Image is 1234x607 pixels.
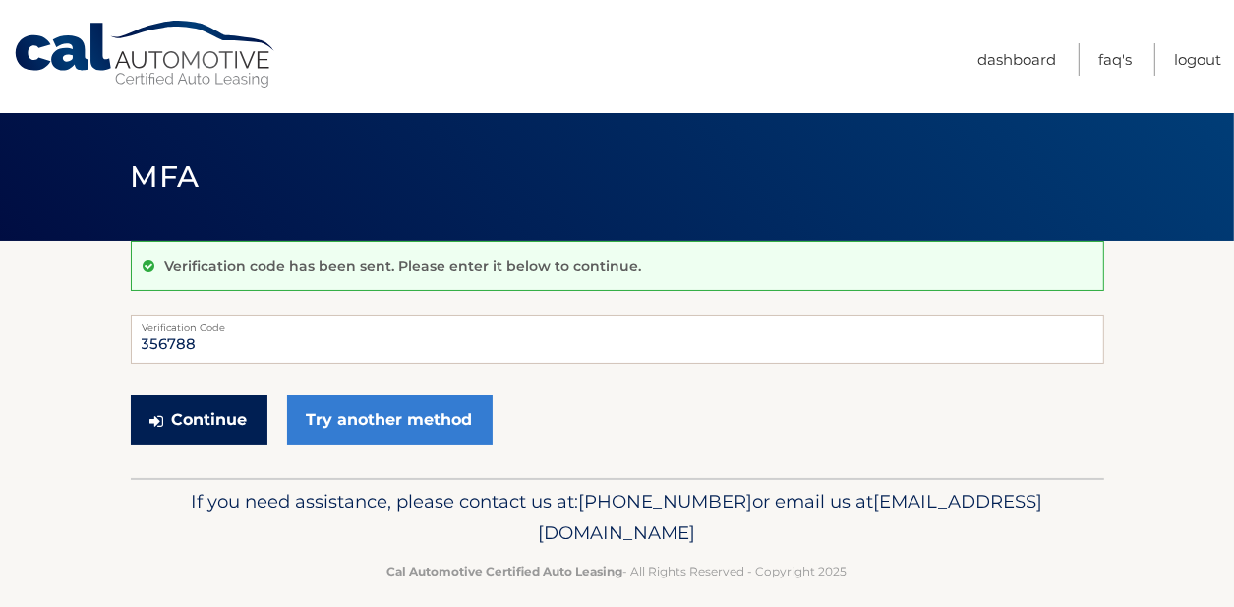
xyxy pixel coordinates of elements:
p: If you need assistance, please contact us at: or email us at [144,486,1091,549]
button: Continue [131,395,267,445]
input: Verification Code [131,315,1104,364]
a: Cal Automotive [13,20,278,90]
p: Verification code has been sent. Please enter it below to continue. [165,257,642,274]
p: - All Rights Reserved - Copyright 2025 [144,561,1091,581]
a: Logout [1174,43,1221,76]
span: [EMAIL_ADDRESS][DOMAIN_NAME] [539,490,1043,544]
a: FAQ's [1098,43,1132,76]
a: Try another method [287,395,493,445]
span: [PHONE_NUMBER] [579,490,753,513]
a: Dashboard [977,43,1056,76]
span: MFA [131,158,200,195]
label: Verification Code [131,315,1104,331]
strong: Cal Automotive Certified Auto Leasing [387,564,623,578]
